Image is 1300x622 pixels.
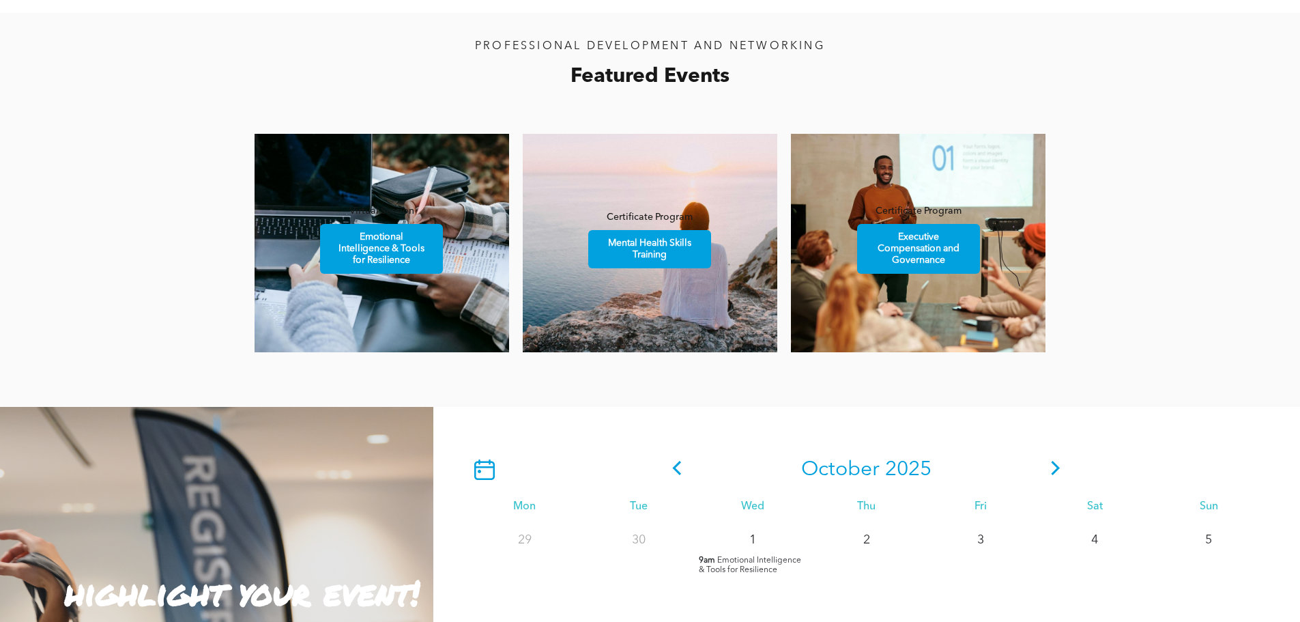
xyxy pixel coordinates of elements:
[590,231,709,268] span: Mental Health Skills Training
[322,225,441,273] span: Emotional Intelligence & Tools for Resilience
[1082,528,1107,552] p: 4
[1038,500,1152,513] div: Sat
[65,568,420,617] strong: highlight your event!
[699,556,801,574] span: Emotional Intelligence & Tools for Resilience
[854,528,879,552] p: 2
[475,41,825,52] span: PROFESSIONAL DEVELOPMENT AND NETWORKING
[588,230,711,268] a: Mental Health Skills Training
[512,528,537,552] p: 29
[968,528,993,552] p: 3
[699,556,715,565] span: 9am
[809,500,923,513] div: Thu
[570,66,730,87] span: Featured Events
[740,528,765,552] p: 1
[320,224,443,274] a: Emotional Intelligence & Tools for Resilience
[885,460,931,480] span: 2025
[1152,500,1266,513] div: Sun
[695,500,809,513] div: Wed
[1196,528,1221,552] p: 5
[626,528,651,552] p: 30
[924,500,1038,513] div: Fri
[467,500,581,513] div: Mon
[581,500,695,513] div: Tue
[859,225,978,273] span: Executive Compensation and Governance
[801,460,880,480] span: October
[857,224,980,274] a: Executive Compensation and Governance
